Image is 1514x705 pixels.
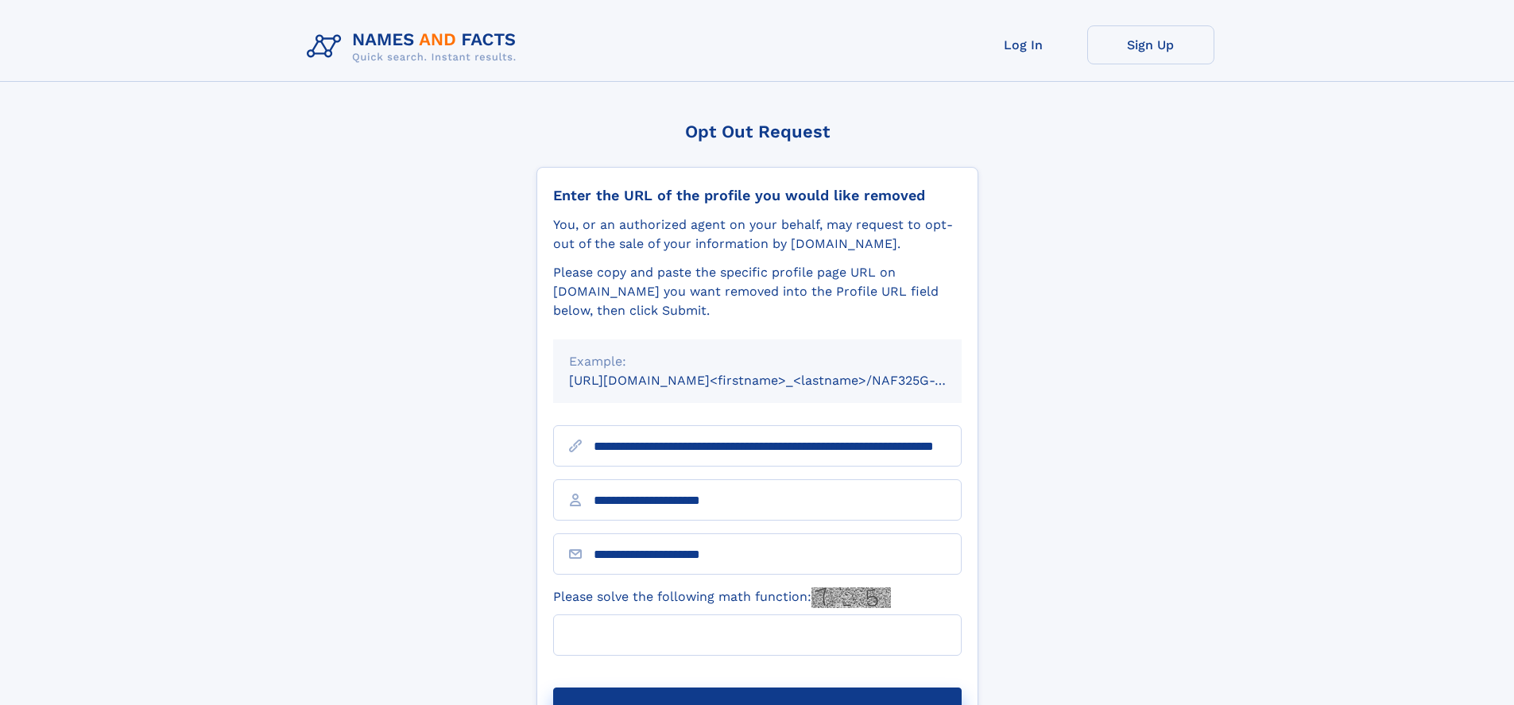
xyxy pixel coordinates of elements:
div: Please copy and paste the specific profile page URL on [DOMAIN_NAME] you want removed into the Pr... [553,263,962,320]
small: [URL][DOMAIN_NAME]<firstname>_<lastname>/NAF325G-xxxxxxxx [569,373,992,388]
label: Please solve the following math function: [553,587,891,608]
div: Enter the URL of the profile you would like removed [553,187,962,204]
a: Log In [960,25,1087,64]
a: Sign Up [1087,25,1214,64]
div: You, or an authorized agent on your behalf, may request to opt-out of the sale of your informatio... [553,215,962,254]
div: Opt Out Request [536,122,978,141]
div: Example: [569,352,946,371]
img: Logo Names and Facts [300,25,529,68]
